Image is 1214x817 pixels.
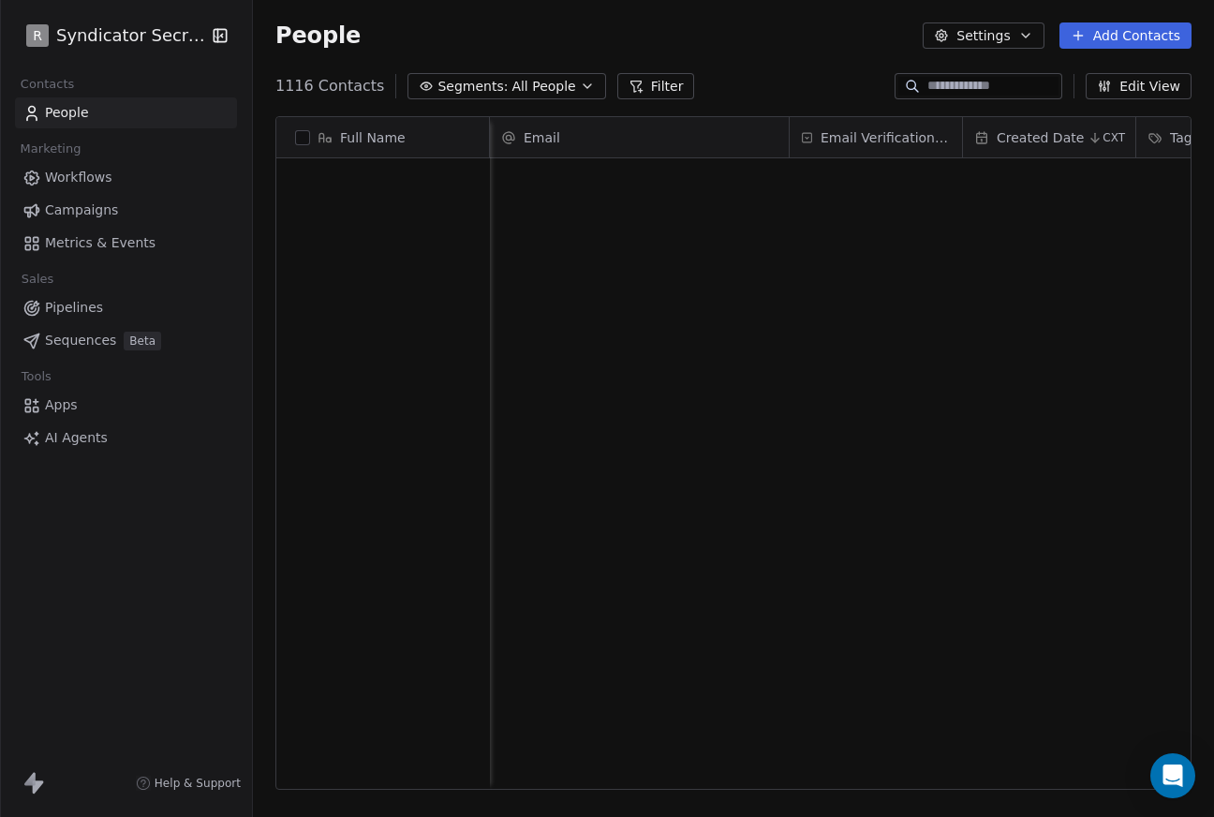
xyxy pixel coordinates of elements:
[12,70,82,98] span: Contacts
[790,117,962,157] div: Email Verification Status
[1170,128,1199,147] span: Tags
[45,233,155,253] span: Metrics & Events
[617,73,695,99] button: Filter
[12,135,89,163] span: Marketing
[45,103,89,123] span: People
[15,325,237,356] a: SequencesBeta
[1059,22,1192,49] button: Add Contacts
[997,128,1084,147] span: Created Date
[437,77,508,97] span: Segments:
[45,168,112,187] span: Workflows
[1103,130,1125,145] span: CXT
[963,117,1135,157] div: Created DateCXT
[821,128,951,147] span: Email Verification Status
[33,26,42,45] span: R
[15,195,237,226] a: Campaigns
[524,128,560,147] span: Email
[340,128,406,147] span: Full Name
[490,117,789,157] div: Email
[15,292,237,323] a: Pipelines
[136,776,241,791] a: Help & Support
[15,228,237,259] a: Metrics & Events
[1150,753,1195,798] div: Open Intercom Messenger
[276,158,490,791] div: grid
[22,20,200,52] button: RSyndicator Secrets
[15,97,237,128] a: People
[275,75,384,97] span: 1116 Contacts
[13,265,62,293] span: Sales
[45,331,116,350] span: Sequences
[45,201,118,220] span: Campaigns
[923,22,1044,49] button: Settings
[15,390,237,421] a: Apps
[124,332,161,350] span: Beta
[155,776,241,791] span: Help & Support
[511,77,575,97] span: All People
[1086,73,1192,99] button: Edit View
[45,395,78,415] span: Apps
[275,22,361,50] span: People
[13,363,59,391] span: Tools
[45,428,108,448] span: AI Agents
[15,423,237,453] a: AI Agents
[45,298,103,318] span: Pipelines
[276,117,489,157] div: Full Name
[56,23,206,48] span: Syndicator Secrets
[15,162,237,193] a: Workflows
